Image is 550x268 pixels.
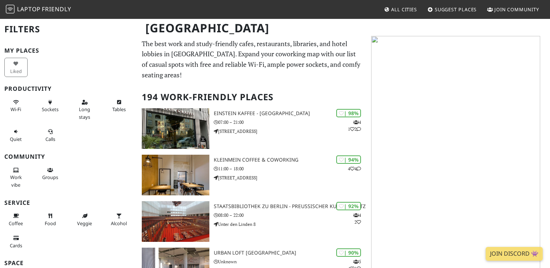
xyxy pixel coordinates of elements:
button: Calls [39,126,62,145]
a: KleinMein Coffee & Coworking | 94% 44 KleinMein Coffee & Coworking 11:00 – 18:00 [STREET_ADDRESS] [137,155,366,195]
p: 4 2 [353,212,361,226]
span: Food [45,220,56,227]
p: [STREET_ADDRESS] [214,174,366,181]
img: LaptopFriendly [6,5,15,13]
div: | 98% [336,109,361,117]
p: 08:00 – 22:00 [214,212,366,219]
span: Join Community [494,6,539,13]
span: Veggie [77,220,92,227]
button: Tables [108,96,131,115]
h3: KleinMein Coffee & Coworking [214,157,366,163]
h3: Staatsbibliothek zu Berlin - Preußischer Kulturbesitz [214,203,366,210]
h3: Space [4,260,133,267]
span: Suggest Places [435,6,477,13]
button: Quiet [4,126,28,145]
span: Work-friendly tables [112,106,126,113]
p: The best work and study-friendly cafes, restaurants, libraries, and hotel lobbies in [GEOGRAPHIC_... [142,38,362,80]
span: Friendly [42,5,71,13]
p: 07:00 – 21:00 [214,119,366,126]
a: Suggest Places [425,3,480,16]
p: Unknown [214,258,366,265]
p: 4 1 2 [348,119,361,133]
span: Group tables [42,174,58,180]
span: Long stays [79,106,90,120]
button: Groups [39,164,62,183]
img: KleinMein Coffee & Coworking [142,155,209,195]
div: | 92% [336,202,361,210]
span: All Cities [391,6,417,13]
span: Credit cards [10,242,22,249]
a: Join Discord 👾 [486,247,543,261]
h3: URBAN LOFT [GEOGRAPHIC_DATA] [214,250,366,256]
button: Alcohol [108,210,131,229]
div: | 94% [336,155,361,164]
span: Alcohol [111,220,127,227]
button: Cards [4,232,28,251]
h3: Community [4,153,133,160]
h2: Filters [4,18,133,40]
a: Staatsbibliothek zu Berlin - Preußischer Kulturbesitz | 92% 42 Staatsbibliothek zu Berlin - Preuß... [137,201,366,242]
img: Einstein Kaffee - Charlottenburg [142,108,209,149]
span: Power sockets [42,106,59,113]
h1: [GEOGRAPHIC_DATA] [140,18,365,38]
a: All Cities [381,3,420,16]
p: 11:00 – 18:00 [214,165,366,172]
h2: 194 Work-Friendly Places [142,86,362,108]
span: People working [10,174,22,188]
button: Coffee [4,210,28,229]
p: Unter den Linden 8 [214,221,366,228]
a: LaptopFriendly LaptopFriendly [6,3,71,16]
button: Work vibe [4,164,28,191]
span: Video/audio calls [45,136,55,142]
span: Coffee [9,220,23,227]
h3: Productivity [4,85,133,92]
div: | 90% [336,248,361,257]
h3: Einstein Kaffee - [GEOGRAPHIC_DATA] [214,110,366,117]
span: Stable Wi-Fi [11,106,21,113]
h3: My Places [4,47,133,54]
button: Veggie [73,210,96,229]
a: Einstein Kaffee - Charlottenburg | 98% 412 Einstein Kaffee - [GEOGRAPHIC_DATA] 07:00 – 21:00 [STR... [137,108,366,149]
span: Quiet [10,136,22,142]
button: Food [39,210,62,229]
h3: Service [4,199,133,206]
span: Laptop [17,5,41,13]
a: Join Community [484,3,542,16]
button: Wi-Fi [4,96,28,115]
button: Sockets [39,96,62,115]
p: 4 4 [348,165,361,172]
img: Staatsbibliothek zu Berlin - Preußischer Kulturbesitz [142,201,209,242]
button: Long stays [73,96,96,123]
p: [STREET_ADDRESS] [214,128,366,135]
